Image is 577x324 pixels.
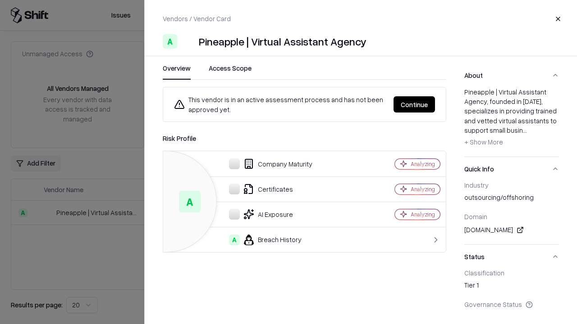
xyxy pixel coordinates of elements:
div: [DOMAIN_NAME] [464,225,559,235]
div: About [464,87,559,157]
button: + Show More [464,135,503,149]
div: outsourcing/offshoring [464,193,559,205]
div: Analyzing [411,211,435,218]
p: Vendors / Vendor Card [163,14,231,23]
span: + Show More [464,138,503,146]
div: Governance Status [464,300,559,308]
div: Analyzing [411,160,435,168]
button: Access Scope [209,63,252,80]
div: Quick Info [464,181,559,244]
div: Pineapple | Virtual Assistant Agency [199,34,366,49]
div: Industry [464,181,559,189]
button: Continue [394,96,435,112]
div: AI Exposure [170,209,363,220]
button: Overview [163,63,191,80]
div: Tier 1 [464,280,559,293]
div: Pineapple | Virtual Assistant Agency, founded in [DATE], specializes in providing trained and vet... [464,87,559,149]
button: About [464,63,559,87]
div: A [179,191,201,212]
div: Certificates [170,184,363,194]
div: Breach History [170,234,363,245]
div: This vendor is in an active assessment process and has not been approved yet. [174,94,386,114]
div: Risk Profile [163,133,446,144]
div: Analyzing [411,185,435,193]
div: A [163,34,177,49]
div: Company Maturity [170,158,363,169]
div: A [229,234,240,245]
img: Pineapple | Virtual Assistant Agency [181,34,195,49]
button: Quick Info [464,157,559,181]
button: Status [464,245,559,269]
div: Domain [464,212,559,220]
span: ... [523,126,527,134]
div: Classification [464,269,559,277]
